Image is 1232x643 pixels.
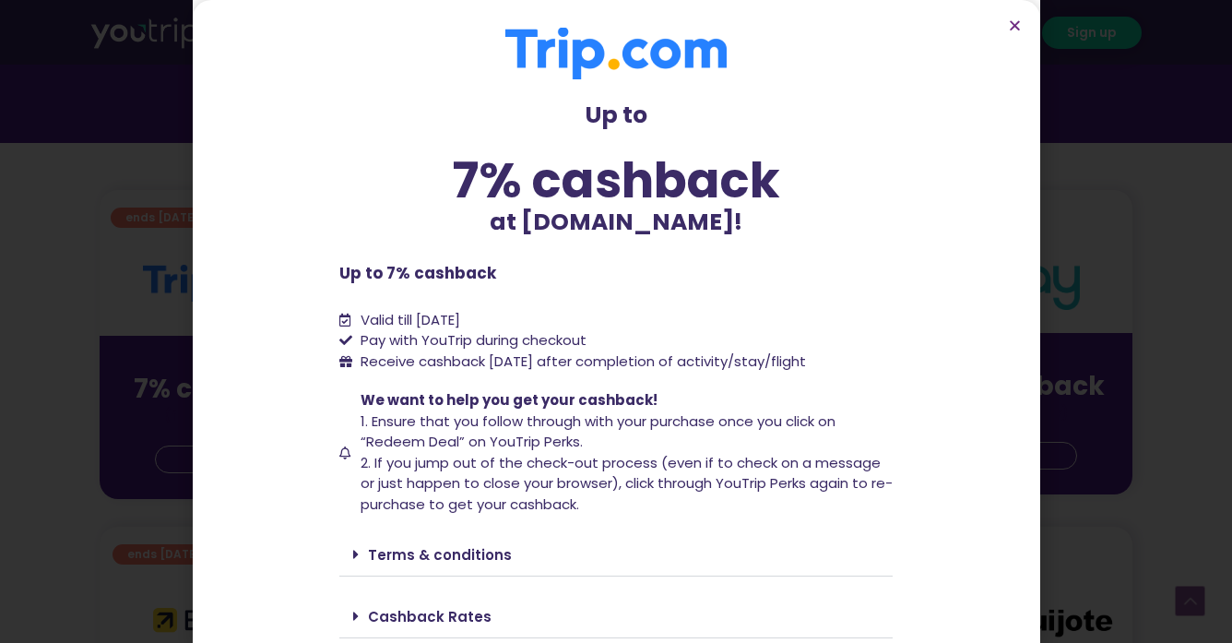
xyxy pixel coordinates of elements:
[368,607,492,626] a: Cashback Rates
[361,411,835,452] span: 1. Ensure that you follow through with your purchase once you click on “Redeem Deal” on YouTrip P...
[356,330,586,351] span: Pay with YouTrip during checkout
[339,533,893,577] div: Terms & conditions
[339,262,496,284] b: Up to 7% cashback
[339,205,893,240] p: at [DOMAIN_NAME]!
[1008,18,1022,32] a: Close
[339,156,893,205] div: 7% cashback
[339,595,893,638] div: Cashback Rates
[361,453,893,514] span: 2. If you jump out of the check-out process (even if to check on a message or just happen to clos...
[339,98,893,133] p: Up to
[361,310,460,329] span: Valid till [DATE]
[361,390,657,410] span: We want to help you get your cashback!
[368,545,512,565] a: Terms & conditions
[361,351,806,371] span: Receive cashback [DATE] after completion of activity/stay/flight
